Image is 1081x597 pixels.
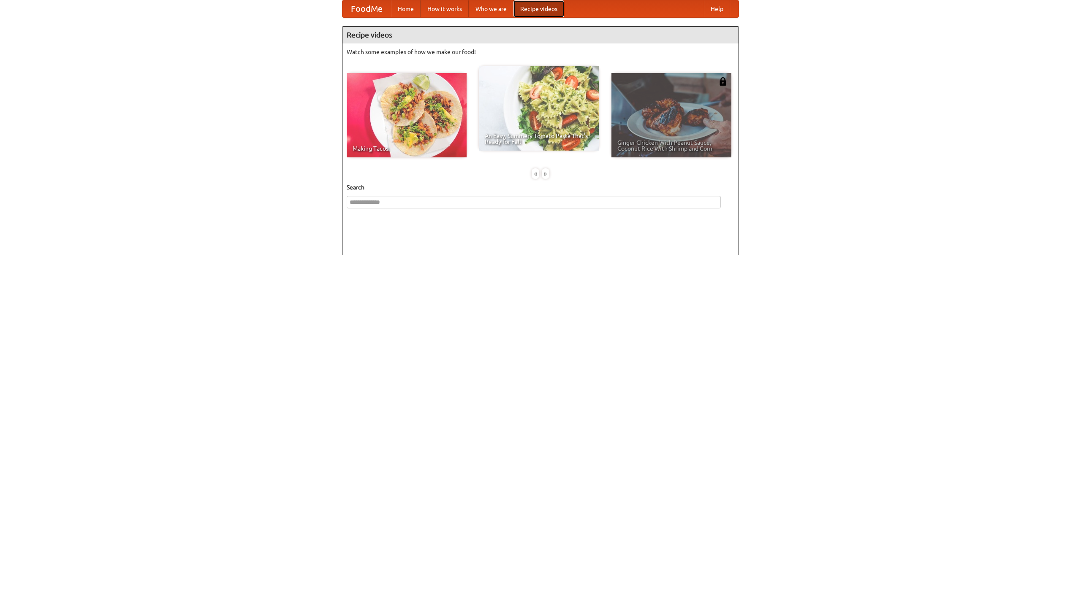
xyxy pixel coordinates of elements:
a: Who we are [469,0,513,17]
div: « [532,168,539,179]
img: 483408.png [719,77,727,86]
div: » [542,168,549,179]
h5: Search [347,183,734,192]
span: An Easy, Summery Tomato Pasta That's Ready for Fall [485,133,593,145]
a: FoodMe [342,0,391,17]
span: Making Tacos [353,146,461,151]
a: Recipe videos [513,0,564,17]
h4: Recipe videos [342,27,739,43]
a: An Easy, Summery Tomato Pasta That's Ready for Fall [479,66,599,151]
p: Watch some examples of how we make our food! [347,48,734,56]
a: Help [704,0,730,17]
a: How it works [421,0,469,17]
a: Home [391,0,421,17]
a: Making Tacos [347,73,467,157]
